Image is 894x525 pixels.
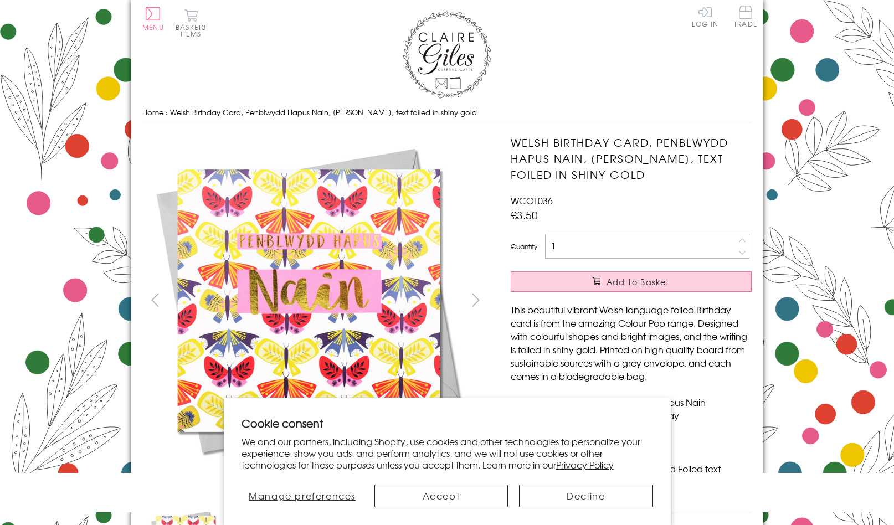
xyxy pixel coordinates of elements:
[142,101,752,124] nav: breadcrumbs
[511,135,752,182] h1: Welsh Birthday Card, Penblwydd Hapus Nain, [PERSON_NAME], text foiled in shiny gold
[519,485,652,507] button: Decline
[176,9,206,37] button: Basket0 items
[489,135,821,467] img: Welsh Birthday Card, Penblwydd Hapus Nain, Nanna, text foiled in shiny gold
[511,395,752,409] li: Wording on Front - Pen-blwydd Hapus Nain
[734,6,757,29] a: Trade
[734,6,757,27] span: Trade
[511,271,752,292] button: Add to Basket
[403,11,491,99] img: Claire Giles Greetings Cards
[511,303,752,383] p: This beautiful vibrant Welsh language foiled Birthday card is from the amazing Colour Pop range. ...
[692,6,718,27] a: Log In
[464,287,489,312] button: next
[242,436,653,470] p: We and our partners, including Shopify, use cookies and other technologies to personalize your ex...
[142,135,475,467] img: Welsh Birthday Card, Penblwydd Hapus Nain, Nanna, text foiled in shiny gold
[249,489,356,502] span: Manage preferences
[166,107,168,117] span: ›
[511,207,538,223] span: £3.50
[142,7,164,30] button: Menu
[511,194,553,207] span: WCOL036
[374,485,508,507] button: Accept
[556,458,614,471] a: Privacy Policy
[242,485,363,507] button: Manage preferences
[511,241,537,251] label: Quantity
[142,107,163,117] a: Home
[142,287,167,312] button: prev
[142,22,164,32] span: Menu
[170,107,477,117] span: Welsh Birthday Card, Penblwydd Hapus Nain, [PERSON_NAME], text foiled in shiny gold
[607,276,670,287] span: Add to Basket
[242,415,653,431] h2: Cookie consent
[181,22,206,39] span: 0 items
